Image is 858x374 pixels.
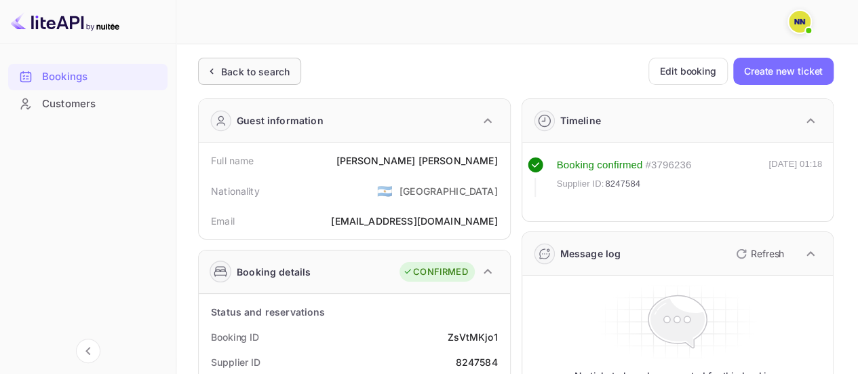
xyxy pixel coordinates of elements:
div: Customers [8,91,168,117]
img: N/A N/A [789,11,811,33]
div: [PERSON_NAME] [PERSON_NAME] [336,153,497,168]
span: 8247584 [605,177,640,191]
div: [EMAIL_ADDRESS][DOMAIN_NAME] [331,214,497,228]
div: # 3796236 [645,157,691,173]
div: Status and reservations [211,305,325,319]
div: Email [211,214,235,228]
div: [GEOGRAPHIC_DATA] [399,184,498,198]
div: Booking ID [211,330,259,344]
div: Customers [42,96,161,112]
div: Bookings [8,64,168,90]
div: Supplier ID [211,355,260,369]
div: Booking details [237,265,311,279]
span: United States [377,179,393,203]
span: Supplier ID: [557,177,604,191]
div: Full name [211,153,254,168]
button: Edit booking [648,58,728,85]
div: CONFIRMED [403,265,467,279]
p: Refresh [751,246,784,261]
div: Guest information [237,113,324,128]
a: Customers [8,91,168,116]
div: [DATE] 01:18 [768,157,822,197]
button: Collapse navigation [76,339,100,363]
div: Timeline [560,113,601,128]
button: Create new ticket [733,58,834,85]
button: Refresh [728,243,789,265]
div: 8247584 [455,355,497,369]
div: Nationality [211,184,260,198]
a: Bookings [8,64,168,89]
div: Back to search [221,64,290,79]
div: Booking confirmed [557,157,643,173]
div: ZsVtMKjo1 [448,330,497,344]
div: Message log [560,246,621,261]
img: LiteAPI logo [11,11,119,33]
div: Bookings [42,69,161,85]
